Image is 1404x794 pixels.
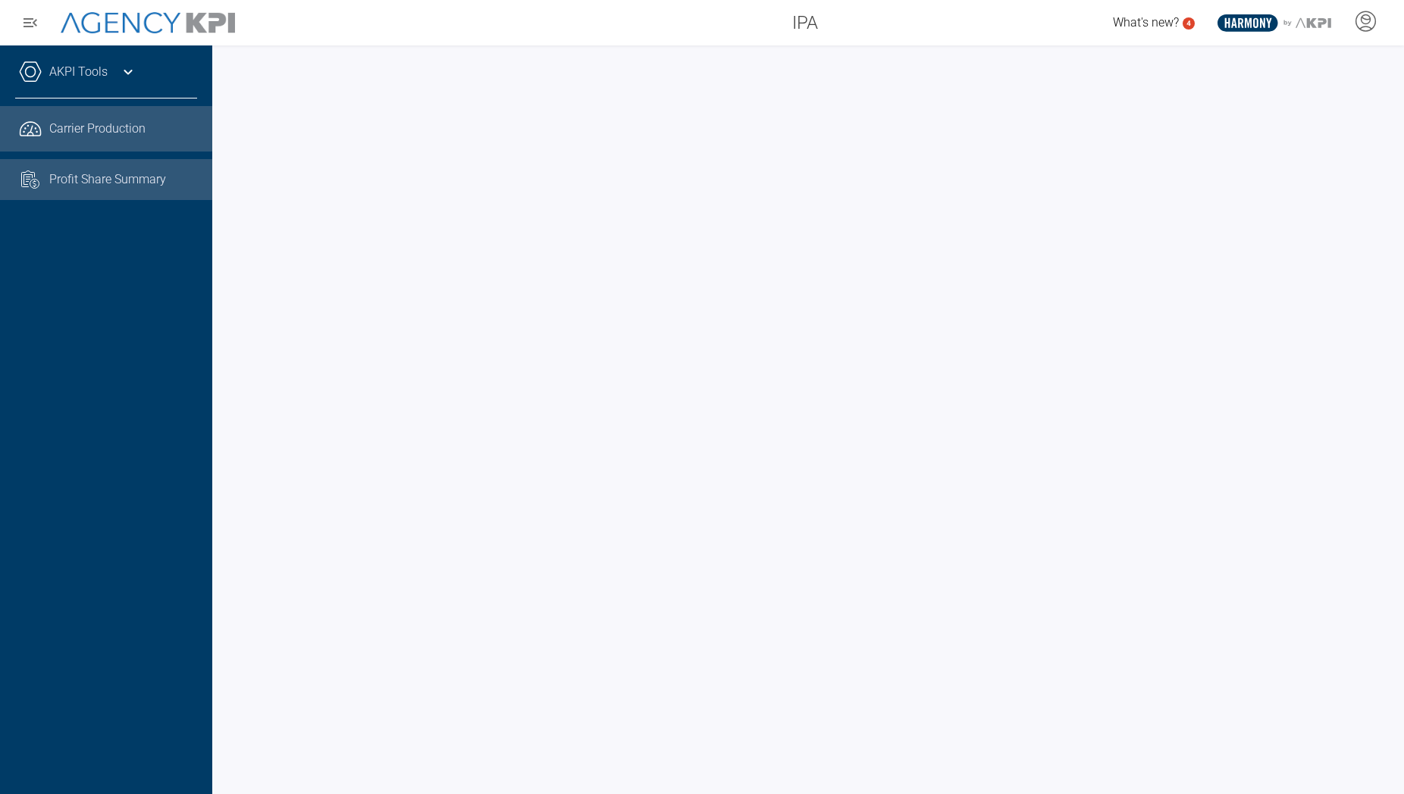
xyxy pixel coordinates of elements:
a: AKPI Tools [49,63,108,81]
img: AgencyKPI [61,12,235,34]
text: 4 [1186,19,1191,27]
a: 4 [1183,17,1195,30]
span: Profit Share Summary [49,170,166,189]
span: Carrier Production [49,120,146,138]
span: What's new? [1113,15,1179,30]
span: IPA [792,9,818,36]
